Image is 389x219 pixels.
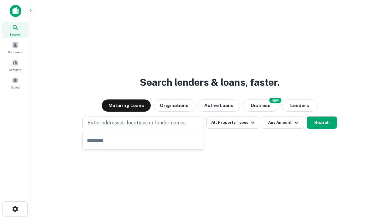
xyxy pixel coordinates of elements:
a: Search [2,22,29,38]
button: Search [307,116,337,129]
button: Maturing Loans [102,99,151,112]
button: Lenders [281,99,318,112]
span: Saved [11,85,20,90]
a: Contacts [2,57,29,73]
a: Borrowers [2,39,29,56]
span: Search [10,32,21,37]
span: Contacts [9,67,21,72]
button: Any Amount [262,116,304,129]
button: Originations [153,99,195,112]
button: Search distressed loans with lien and other non-mortgage details. [243,99,279,112]
button: Enter addresses, locations or lender names [82,116,204,129]
h3: Search lenders & loans, faster. [140,75,280,90]
a: Saved [2,75,29,91]
p: Enter addresses, locations or lender names [88,119,186,127]
img: capitalize-icon.png [10,5,21,17]
iframe: Chat Widget [359,170,389,200]
button: Active Loans [198,99,240,112]
button: All Property Types [206,116,259,129]
span: Borrowers [8,50,22,54]
div: NEW [269,98,281,103]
